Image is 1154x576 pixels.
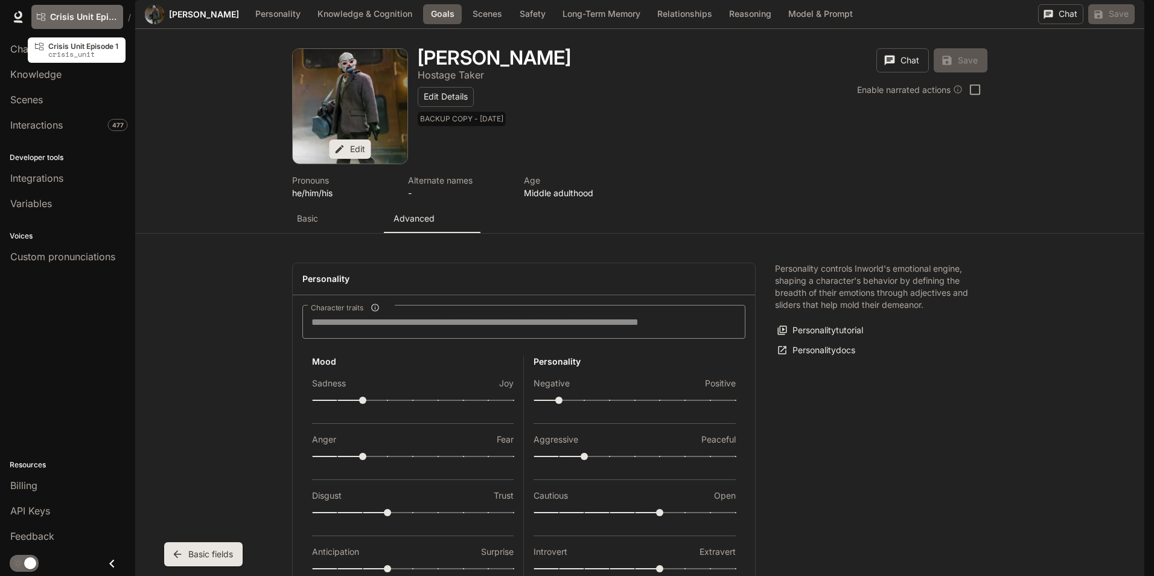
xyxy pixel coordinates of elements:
p: Alternate names [408,174,509,187]
p: Anticipation [312,546,359,558]
button: Basic fields [164,542,243,566]
span: Crisis Unit Episode 1 [50,12,118,22]
p: Trust [494,490,514,502]
p: Personality controls Inworld's emotional engine, shaping a character's behavior by defining the b... [775,263,968,311]
p: Extravert [700,546,736,558]
button: Open character details dialog [418,48,571,68]
h4: Personality [302,273,745,285]
p: Basic [297,213,318,225]
p: Aggressive [534,434,578,446]
button: Long-Term Memory [556,4,646,24]
p: Positive [705,377,736,389]
button: Open character details dialog [418,112,508,131]
button: Relationships [651,4,718,24]
h6: Mood [312,356,514,368]
p: BACKUP COPY - [DATE] [420,114,503,124]
p: Pronouns [292,174,394,187]
p: Joy [499,377,514,389]
button: Goals [423,4,462,24]
button: Reasoning [723,4,777,24]
button: Knowledge & Cognition [311,4,418,24]
button: Open character details dialog [292,174,394,199]
p: Introvert [534,546,567,558]
div: Enable narrated actions [857,83,963,96]
span: Character traits [311,302,363,313]
div: Avatar image [293,49,407,164]
button: Personalitytutorial [775,321,866,341]
button: Model & Prompt [782,4,859,24]
p: Middle adulthood [524,187,625,199]
div: / [123,11,136,24]
button: Open character details dialog [524,174,625,199]
p: - [408,187,509,199]
p: Advanced [394,213,435,225]
button: Personality [249,4,307,24]
button: Scenes [467,4,508,24]
p: he/him/his [292,187,394,199]
p: Crisis Unit Episode 1 [48,42,118,50]
span: BACKUP COPY - AUG 28 [418,112,508,126]
h1: [PERSON_NAME] [418,46,571,69]
button: Edit Details [418,87,474,107]
a: Personalitydocs [775,341,858,360]
p: Open [714,490,736,502]
p: Age [524,174,625,187]
button: Chat [1038,4,1083,24]
p: Fear [497,434,514,446]
h6: Personality [534,356,736,368]
button: Open character details dialog [418,68,484,82]
a: [PERSON_NAME] [169,10,239,19]
a: Crisis Unit Episode 1 [31,5,123,29]
button: Open character avatar dialog [145,5,164,24]
p: Hostage Taker [418,69,484,81]
div: Avatar image [145,5,164,24]
button: Open character avatar dialog [293,49,407,164]
button: Character traits [367,299,383,316]
p: Disgust [312,490,342,502]
button: Safety [513,4,552,24]
p: Anger [312,434,336,446]
p: Peaceful [701,434,736,446]
p: Sadness [312,377,346,389]
button: Edit [330,139,371,159]
p: crisis_unit [48,50,118,58]
p: Surprise [481,546,514,558]
p: Cautious [534,490,568,502]
p: Negative [534,377,570,389]
button: Chat [876,48,929,72]
button: Open character details dialog [408,174,509,199]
